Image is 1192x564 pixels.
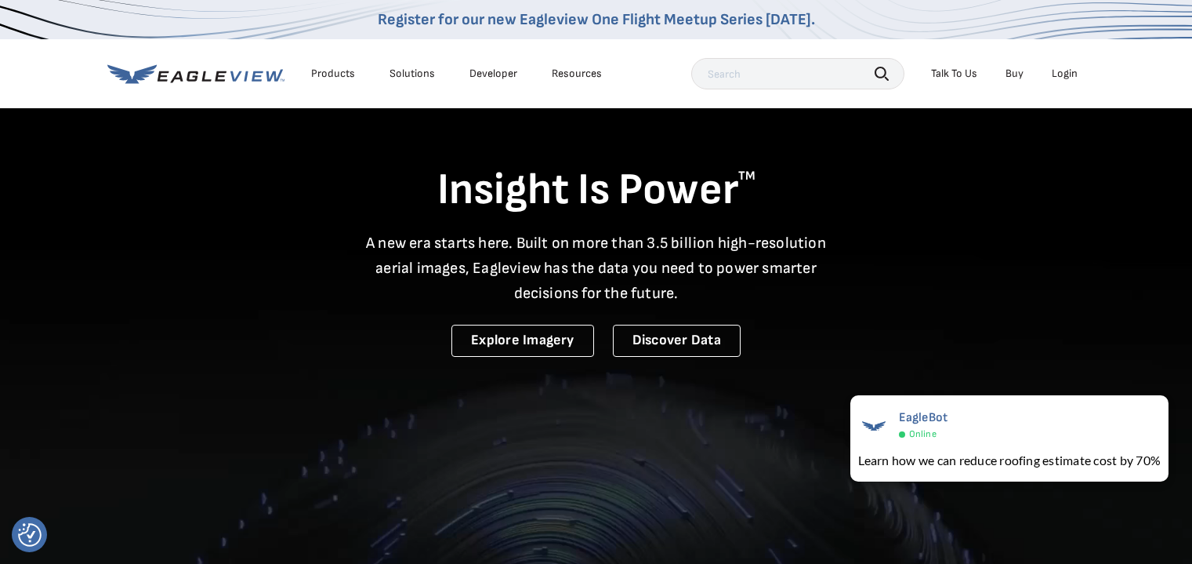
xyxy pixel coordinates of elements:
[107,163,1085,218] h1: Insight Is Power
[1052,67,1078,81] div: Login
[899,410,948,425] span: EagleBot
[311,67,355,81] div: Products
[357,231,836,306] p: A new era starts here. Built on more than 3.5 billion high-resolution aerial images, Eagleview ha...
[909,428,937,440] span: Online
[389,67,435,81] div: Solutions
[18,523,42,547] button: Consent Preferences
[738,169,755,184] sup: TM
[469,67,517,81] a: Developer
[18,523,42,547] img: Revisit consent button
[378,10,815,29] a: Register for our new Eagleview One Flight Meetup Series [DATE].
[858,451,1161,470] div: Learn how we can reduce roofing estimate cost by 70%
[931,67,977,81] div: Talk To Us
[451,325,594,357] a: Explore Imagery
[552,67,602,81] div: Resources
[691,58,904,89] input: Search
[613,325,741,357] a: Discover Data
[858,410,889,442] img: EagleBot
[1005,67,1024,81] a: Buy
